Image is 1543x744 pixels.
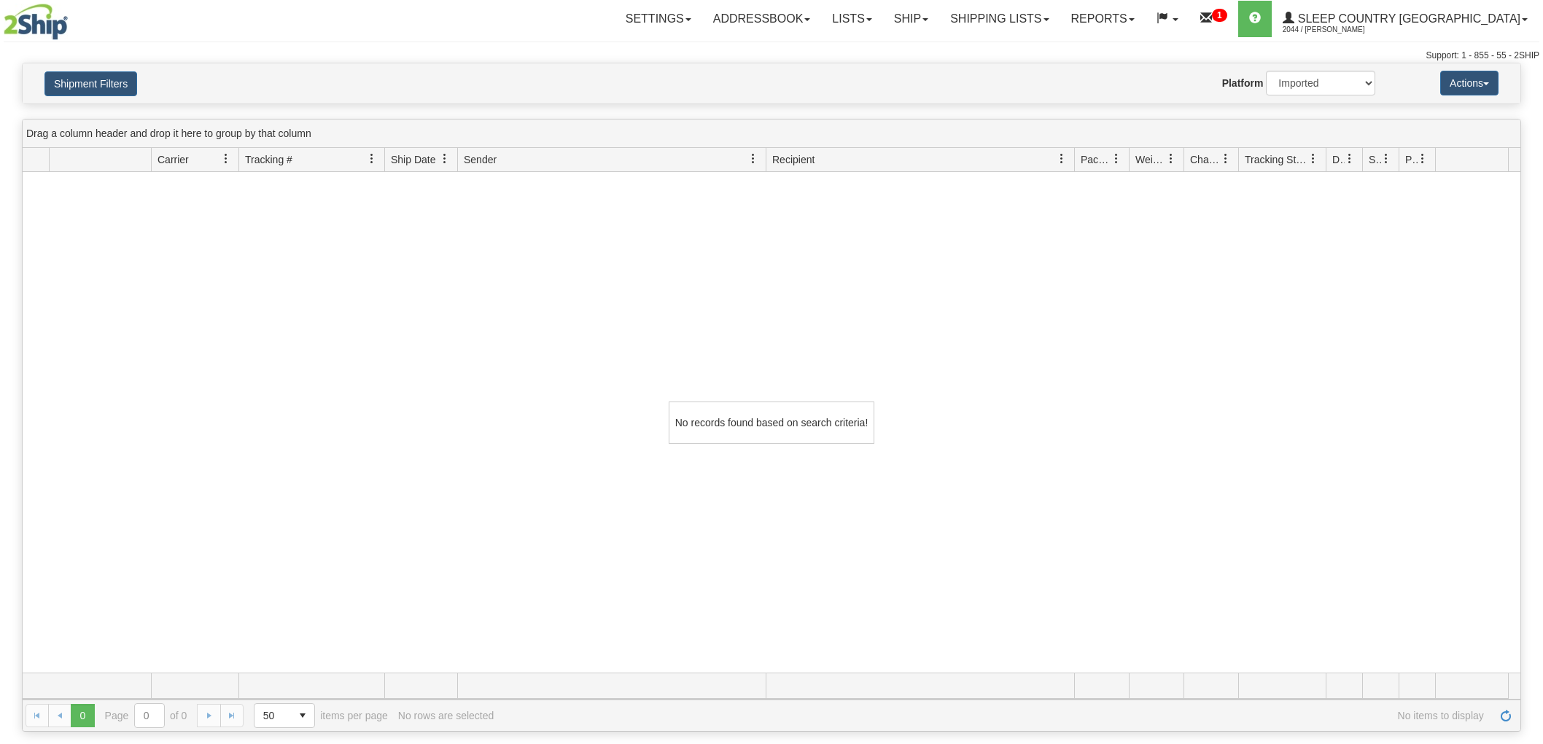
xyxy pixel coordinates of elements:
[254,703,315,728] span: Page sizes drop down
[291,704,314,727] span: select
[772,152,815,167] span: Recipient
[939,1,1060,37] a: Shipping lists
[245,152,292,167] span: Tracking #
[1104,146,1129,171] a: Packages filter column settings
[821,1,882,37] a: Lists
[1159,146,1184,171] a: Weight filter column settings
[1060,1,1146,37] a: Reports
[1369,152,1381,167] span: Shipment Issues
[883,1,939,37] a: Ship
[359,146,384,171] a: Tracking # filter column settings
[669,402,874,444] div: No records found based on search criteria!
[1135,152,1166,167] span: Weight
[1189,1,1238,37] a: 1
[1272,1,1539,37] a: Sleep Country [GEOGRAPHIC_DATA] 2044 / [PERSON_NAME]
[741,146,766,171] a: Sender filter column settings
[44,71,137,96] button: Shipment Filters
[1081,152,1111,167] span: Packages
[1337,146,1362,171] a: Delivery Status filter column settings
[214,146,238,171] a: Carrier filter column settings
[504,710,1484,721] span: No items to display
[1222,76,1264,90] label: Platform
[1410,146,1435,171] a: Pickup Status filter column settings
[1190,152,1221,167] span: Charge
[1294,12,1520,25] span: Sleep Country [GEOGRAPHIC_DATA]
[105,703,187,728] span: Page of 0
[1212,9,1227,22] sup: 1
[1049,146,1074,171] a: Recipient filter column settings
[1440,71,1499,95] button: Actions
[615,1,702,37] a: Settings
[1213,146,1238,171] a: Charge filter column settings
[1245,152,1308,167] span: Tracking Status
[1405,152,1418,167] span: Pickup Status
[1494,704,1517,727] a: Refresh
[398,710,494,721] div: No rows are selected
[1374,146,1399,171] a: Shipment Issues filter column settings
[23,120,1520,148] div: grid grouping header
[1509,297,1542,446] iframe: chat widget
[4,4,68,40] img: logo2044.jpg
[254,703,388,728] span: items per page
[702,1,822,37] a: Addressbook
[263,708,282,723] span: 50
[391,152,435,167] span: Ship Date
[1283,23,1392,37] span: 2044 / [PERSON_NAME]
[432,146,457,171] a: Ship Date filter column settings
[464,152,497,167] span: Sender
[1301,146,1326,171] a: Tracking Status filter column settings
[158,152,189,167] span: Carrier
[4,50,1539,62] div: Support: 1 - 855 - 55 - 2SHIP
[71,704,94,727] span: Page 0
[1332,152,1345,167] span: Delivery Status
